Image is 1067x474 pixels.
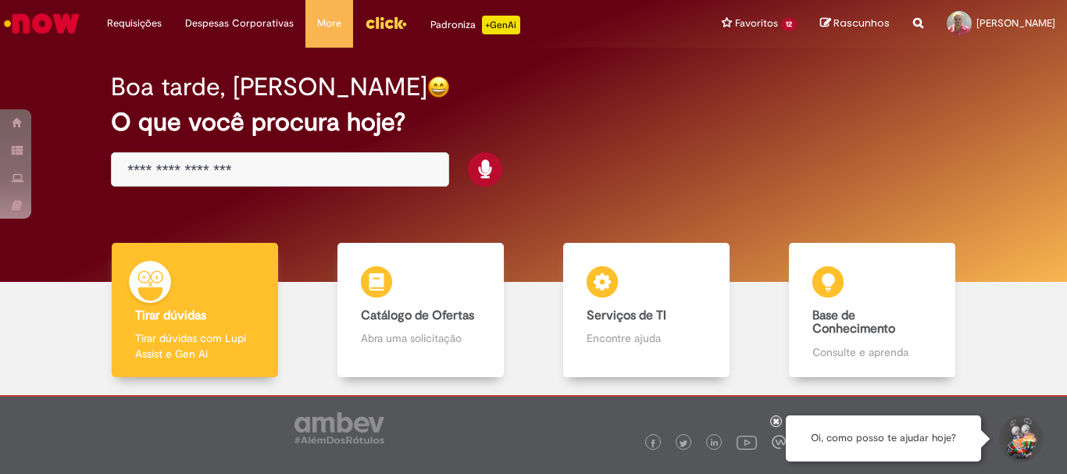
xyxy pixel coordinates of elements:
[111,73,427,101] h2: Boa tarde, [PERSON_NAME]
[737,432,757,452] img: logo_footer_youtube.png
[107,16,162,31] span: Requisições
[482,16,520,34] p: +GenAi
[772,435,786,449] img: logo_footer_workplace.png
[135,308,206,323] b: Tirar dúvidas
[308,243,533,378] a: Catálogo de Ofertas Abra uma solicitação
[649,440,657,447] img: logo_footer_facebook.png
[135,330,254,362] p: Tirar dúvidas com Lupi Assist e Gen Ai
[361,308,474,323] b: Catálogo de Ofertas
[294,412,384,444] img: logo_footer_ambev_rotulo_gray.png
[430,16,520,34] div: Padroniza
[533,243,759,378] a: Serviços de TI Encontre ajuda
[781,18,797,31] span: 12
[812,308,895,337] b: Base de Conhecimento
[820,16,890,31] a: Rascunhos
[361,330,480,346] p: Abra uma solicitação
[759,243,985,378] a: Base de Conhecimento Consulte e aprenda
[427,76,450,98] img: happy-face.png
[317,16,341,31] span: More
[786,415,981,462] div: Oi, como posso te ajudar hoje?
[111,109,956,136] h2: O que você procura hoje?
[185,16,294,31] span: Despesas Corporativas
[976,16,1055,30] span: [PERSON_NAME]
[587,330,705,346] p: Encontre ajuda
[680,440,687,447] img: logo_footer_twitter.png
[997,415,1044,462] button: Iniciar Conversa de Suporte
[812,344,931,360] p: Consulte e aprenda
[711,439,719,448] img: logo_footer_linkedin.png
[82,243,308,378] a: Tirar dúvidas Tirar dúvidas com Lupi Assist e Gen Ai
[587,308,666,323] b: Serviços de TI
[735,16,778,31] span: Favoritos
[365,11,407,34] img: click_logo_yellow_360x200.png
[2,8,82,39] img: ServiceNow
[833,16,890,30] span: Rascunhos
